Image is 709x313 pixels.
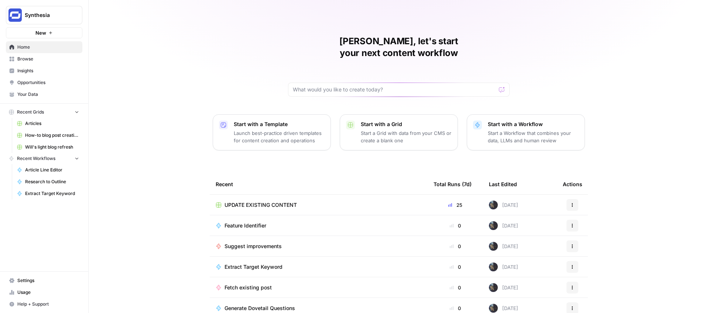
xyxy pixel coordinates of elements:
[434,174,472,194] div: Total Runs (7d)
[6,53,82,65] a: Browse
[6,6,82,24] button: Workspace: Synthesia
[489,221,518,230] div: [DATE]
[216,174,422,194] div: Recent
[434,305,477,312] div: 0
[14,176,82,188] a: Research to Outline
[17,91,79,98] span: Your Data
[216,284,422,291] a: Fetch existing post
[17,277,79,284] span: Settings
[25,144,79,150] span: Will's light blog refresh
[17,56,79,62] span: Browse
[17,301,79,307] span: Help + Support
[6,298,82,310] button: Help + Support
[17,155,55,162] span: Recent Workflows
[17,79,79,86] span: Opportunities
[434,284,477,291] div: 0
[17,67,79,74] span: Insights
[17,109,44,115] span: Recent Grids
[6,88,82,100] a: Your Data
[361,121,452,128] p: Start with a Grid
[489,174,517,194] div: Last Edited
[14,118,82,129] a: Articles
[361,129,452,144] p: Start a Grid with data from your CMS or create a blank one
[25,120,79,127] span: Articles
[25,132,79,139] span: How-to blog post creation workflow ([PERSON_NAME]
[17,289,79,296] span: Usage
[489,283,518,292] div: [DATE]
[467,114,585,150] button: Start with a WorkflowStart a Workflow that combines your data, LLMs and human review
[489,304,498,313] img: paoqh725y1d7htyo5k8zx8sasy7f
[8,8,22,22] img: Synthesia Logo
[234,129,325,144] p: Launch best-practice driven templates for content creation and operations
[25,167,79,173] span: Article Line Editor
[489,262,498,271] img: paoqh725y1d7htyo5k8zx8sasy7f
[489,304,518,313] div: [DATE]
[35,29,46,36] span: New
[17,44,79,51] span: Home
[293,86,496,93] input: What would you like to create today?
[14,129,82,141] a: How-to blog post creation workflow ([PERSON_NAME]
[216,222,422,229] a: Feature Identifier
[14,141,82,153] a: Will's light blog refresh
[25,178,79,185] span: Research to Outline
[216,201,422,209] a: UPDATE EXISTING CONTENT
[225,263,282,271] span: Extract Target Keyword
[489,242,518,251] div: [DATE]
[6,153,82,164] button: Recent Workflows
[225,284,272,291] span: Fetch existing post
[434,263,477,271] div: 0
[225,222,266,229] span: Feature Identifier
[25,11,69,19] span: Synthesia
[216,243,422,250] a: Suggest improvements
[225,243,282,250] span: Suggest improvements
[489,221,498,230] img: paoqh725y1d7htyo5k8zx8sasy7f
[6,77,82,88] a: Opportunities
[216,263,422,271] a: Extract Target Keyword
[340,114,458,150] button: Start with a GridStart a Grid with data from your CMS or create a blank one
[6,275,82,286] a: Settings
[225,305,295,312] span: Generate Dovetail Questions
[434,243,477,250] div: 0
[213,114,331,150] button: Start with a TemplateLaunch best-practice driven templates for content creation and operations
[563,174,582,194] div: Actions
[216,305,422,312] a: Generate Dovetail Questions
[6,27,82,38] button: New
[6,107,82,118] button: Recent Grids
[288,35,510,59] h1: [PERSON_NAME], let's start your next content workflow
[434,201,477,209] div: 25
[434,222,477,229] div: 0
[6,41,82,53] a: Home
[489,242,498,251] img: paoqh725y1d7htyo5k8zx8sasy7f
[225,201,297,209] span: UPDATE EXISTING CONTENT
[25,190,79,197] span: Extract Target Keyword
[489,283,498,292] img: paoqh725y1d7htyo5k8zx8sasy7f
[488,121,579,128] p: Start with a Workflow
[489,201,518,209] div: [DATE]
[234,121,325,128] p: Start with a Template
[489,262,518,271] div: [DATE]
[14,188,82,199] a: Extract Target Keyword
[6,286,82,298] a: Usage
[488,129,579,144] p: Start a Workflow that combines your data, LLMs and human review
[14,164,82,176] a: Article Line Editor
[489,201,498,209] img: paoqh725y1d7htyo5k8zx8sasy7f
[6,65,82,77] a: Insights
